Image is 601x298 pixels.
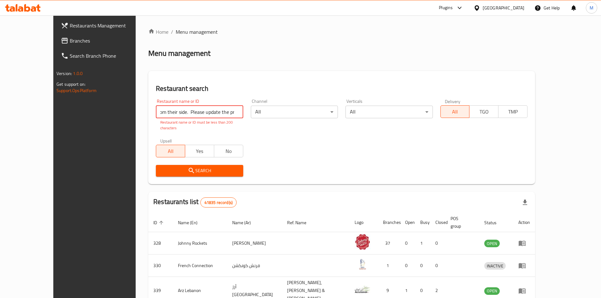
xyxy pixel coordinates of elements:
td: French Connection [173,254,227,277]
th: Open [400,213,415,232]
span: Search Branch Phone [70,52,149,60]
div: Menu [518,239,530,247]
th: Action [513,213,535,232]
span: Yes [188,147,212,156]
div: All [251,106,338,118]
td: 328 [148,232,173,254]
span: TMP [501,107,525,116]
td: 0 [430,232,445,254]
th: Branches [378,213,400,232]
button: TGO [469,105,498,118]
button: All [156,145,185,157]
span: Restaurants Management [70,22,149,29]
td: 0 [400,232,415,254]
span: Name (En) [178,219,206,226]
nav: breadcrumb [148,28,535,36]
h2: Restaurant search [156,84,527,93]
span: No [217,147,241,156]
td: 0 [400,254,415,277]
span: Status [484,219,505,226]
span: OPEN [484,287,500,295]
span: Get support on: [56,80,85,88]
span: Menu management [176,28,218,36]
img: Arz Lebanon [355,282,370,297]
span: Branches [70,37,149,44]
span: Ref. Name [287,219,315,226]
button: All [440,105,470,118]
th: Closed [430,213,445,232]
th: Logo [350,213,378,232]
th: Busy [415,213,430,232]
div: [GEOGRAPHIC_DATA] [483,4,524,11]
label: Upsell [160,138,172,143]
div: Menu [518,262,530,269]
td: 1 [415,232,430,254]
td: 37 [378,232,400,254]
span: Version: [56,69,72,78]
button: Yes [185,145,214,157]
span: M [590,4,593,11]
h2: Restaurants list [153,197,237,207]
span: 1.0.0 [73,69,83,78]
h2: Menu management [148,48,210,58]
span: Name (Ar) [232,219,259,226]
img: Johnny Rockets [355,234,370,250]
span: All [443,107,467,116]
a: Restaurants Management [56,18,154,33]
a: Support.OpsPlatform [56,86,97,95]
button: Search [156,165,243,177]
td: فرنش كونكشن [227,254,282,277]
input: Search for restaurant name or ID.. [156,106,243,118]
a: Branches [56,33,154,48]
div: Menu [518,287,530,295]
li: / [171,28,173,36]
span: INACTIVE [484,262,506,270]
td: 0 [430,254,445,277]
span: All [159,147,183,156]
td: [PERSON_NAME] [227,232,282,254]
span: 41835 record(s) [201,200,236,206]
td: 0 [415,254,430,277]
td: 1 [378,254,400,277]
span: OPEN [484,240,500,247]
div: Export file [517,195,533,210]
span: POS group [451,215,472,230]
img: French Connection [355,256,370,272]
div: Total records count [200,197,237,207]
p: Restaurant name or ID must be less than 200 characters [160,120,239,131]
span: TGO [472,107,496,116]
td: Johnny Rockets [173,232,227,254]
div: All [345,106,433,118]
a: Home [148,28,168,36]
button: No [214,145,243,157]
label: Delivery [445,99,461,103]
div: INACTIVE [484,262,506,270]
span: ID [153,219,165,226]
a: Search Branch Phone [56,48,154,63]
td: 330 [148,254,173,277]
div: Plugins [439,4,453,12]
button: TMP [498,105,527,118]
span: Search [161,167,238,175]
